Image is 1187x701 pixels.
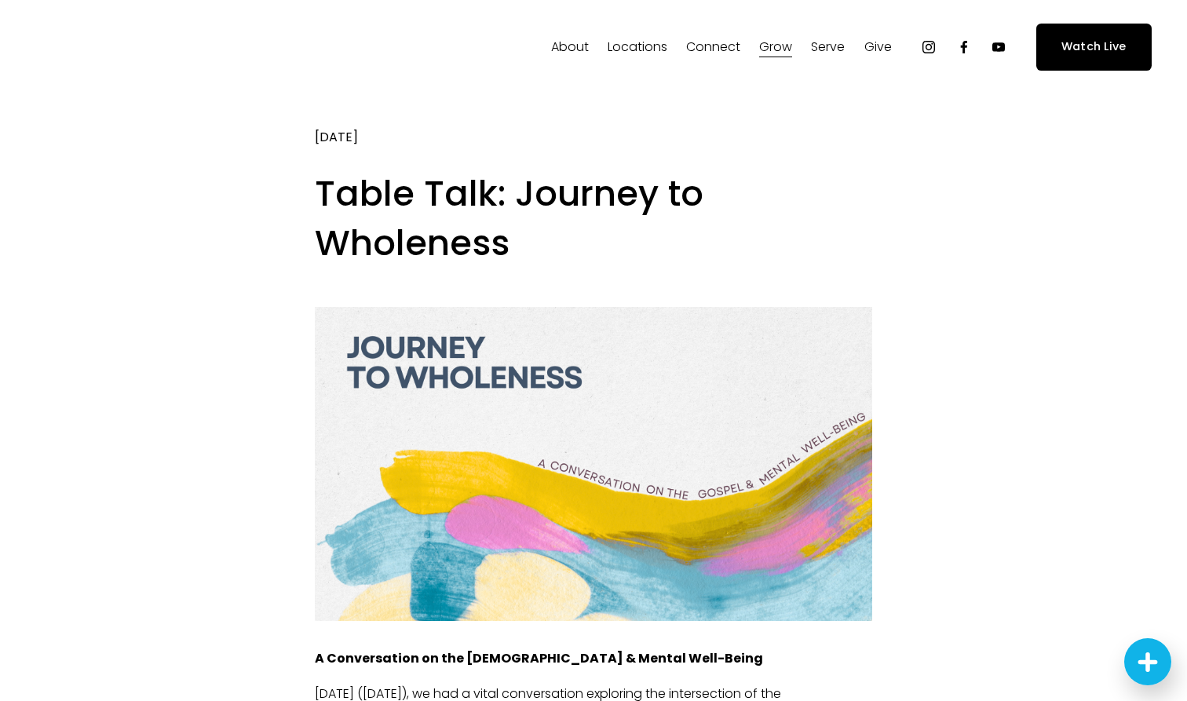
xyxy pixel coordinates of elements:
[811,35,845,60] a: folder dropdown
[991,39,1006,55] a: YouTube
[921,39,937,55] a: Instagram
[608,36,667,59] span: Locations
[315,170,873,268] h1: Table Talk: Journey to Wholeness
[759,35,792,60] a: folder dropdown
[35,31,254,63] img: Fellowship Memphis
[811,36,845,59] span: Serve
[551,36,589,59] span: About
[686,35,740,60] a: folder dropdown
[315,128,358,146] span: [DATE]
[686,36,740,59] span: Connect
[956,39,972,55] a: Facebook
[315,649,763,667] strong: A Conversation on the [DEMOGRAPHIC_DATA] & Mental Well-Being
[864,35,892,60] a: folder dropdown
[608,35,667,60] a: folder dropdown
[864,36,892,59] span: Give
[1036,24,1152,70] a: Watch Live
[551,35,589,60] a: folder dropdown
[759,36,792,59] span: Grow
